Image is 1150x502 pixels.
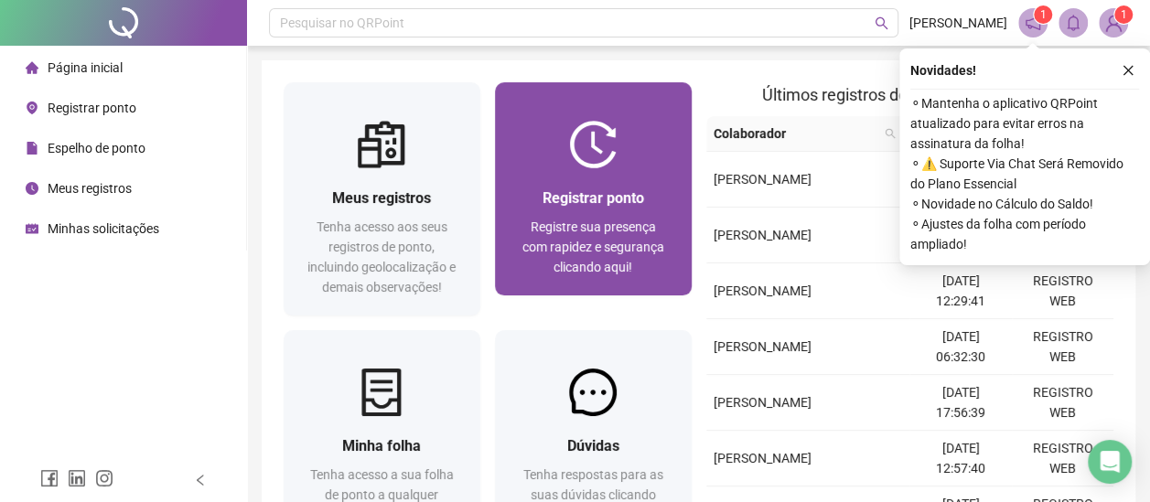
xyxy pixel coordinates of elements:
sup: Atualize o seu contato no menu Meus Dados [1114,5,1133,24]
span: Dúvidas [567,437,619,454]
span: 1 [1121,8,1127,21]
span: notification [1025,15,1041,31]
span: Minha folha [342,437,421,454]
span: Últimos registros de ponto sincronizados [762,85,1058,104]
span: bell [1065,15,1081,31]
a: Registrar pontoRegistre sua presença com rapidez e segurança clicando aqui! [495,82,692,295]
span: Registre sua presença com rapidez e segurança clicando aqui! [522,219,664,274]
td: REGISTRO WEB [1012,263,1113,319]
a: Meus registrosTenha acesso aos seus registros de ponto, incluindo geolocalização e demais observa... [284,82,480,315]
td: [DATE] 06:32:30 [909,319,1011,375]
span: schedule [26,222,38,235]
span: search [885,128,896,139]
span: Página inicial [48,60,123,75]
span: Minhas solicitações [48,221,159,236]
td: REGISTRO WEB [1012,375,1113,431]
span: Tenha acesso aos seus registros de ponto, incluindo geolocalização e demais observações! [307,219,456,294]
span: Colaborador [714,123,877,144]
span: ⚬ Novidade no Cálculo do Saldo! [910,194,1139,214]
span: file [26,142,38,155]
span: close [1122,64,1134,77]
span: 1 [1040,8,1047,21]
span: Meus registros [48,181,132,196]
span: [PERSON_NAME] [714,283,811,298]
span: [PERSON_NAME] [714,228,811,242]
span: environment [26,101,38,114]
span: Registrar ponto [543,189,644,207]
td: [DATE] 17:56:39 [909,375,1011,431]
span: [PERSON_NAME] [714,395,811,410]
span: left [194,474,207,486]
span: Novidades ! [910,60,976,80]
span: [PERSON_NAME] [909,13,1007,33]
td: [DATE] 12:57:40 [909,431,1011,486]
span: facebook [40,469,59,487]
span: [PERSON_NAME] [714,451,811,465]
td: REGISTRO WEB [1012,319,1113,375]
span: linkedin [68,469,86,487]
span: home [26,61,38,74]
span: [PERSON_NAME] [714,172,811,187]
span: ⚬ Ajustes da folha com período ampliado! [910,214,1139,254]
span: [PERSON_NAME] [714,339,811,354]
span: Espelho de ponto [48,141,145,155]
span: search [881,120,899,147]
span: search [875,16,888,30]
span: ⚬ Mantenha o aplicativo QRPoint atualizado para evitar erros na assinatura da folha! [910,93,1139,154]
div: Open Intercom Messenger [1088,440,1132,484]
span: clock-circle [26,182,38,195]
span: Meus registros [332,189,431,207]
span: ⚬ ⚠️ Suporte Via Chat Será Removido do Plano Essencial [910,154,1139,194]
sup: 1 [1034,5,1052,24]
img: 83984 [1100,9,1127,37]
span: Registrar ponto [48,101,136,115]
td: [DATE] 12:29:41 [909,263,1011,319]
td: REGISTRO WEB [1012,431,1113,486]
span: instagram [95,469,113,487]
